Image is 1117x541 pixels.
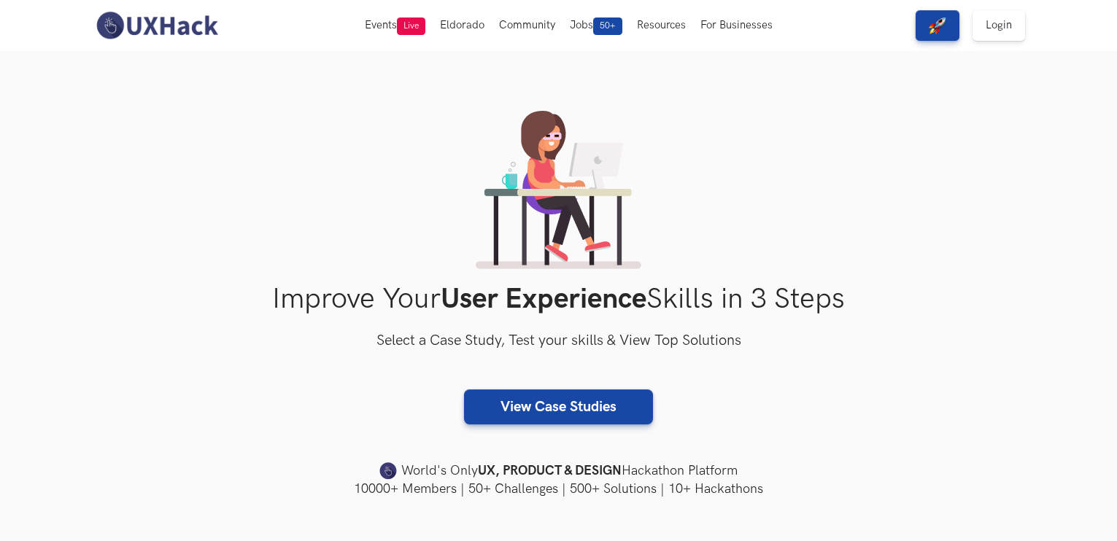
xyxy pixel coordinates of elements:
[478,461,622,481] strong: UX, PRODUCT & DESIGN
[397,17,425,35] span: Live
[92,10,222,41] img: UXHack-logo.png
[929,17,946,34] img: rocket
[92,282,1026,316] h1: Improve Your Skills in 3 Steps
[476,111,641,269] img: lady working on laptop
[441,282,646,316] strong: User Experience
[92,480,1026,498] h4: 10000+ Members | 50+ Challenges | 500+ Solutions | 10+ Hackathons
[973,10,1025,41] a: Login
[464,389,653,424] a: View Case Studies
[593,17,622,35] span: 50+
[379,462,397,480] img: uxhack-favicon-image.png
[92,330,1026,353] h3: Select a Case Study, Test your skills & View Top Solutions
[92,461,1026,481] h4: World's Only Hackathon Platform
